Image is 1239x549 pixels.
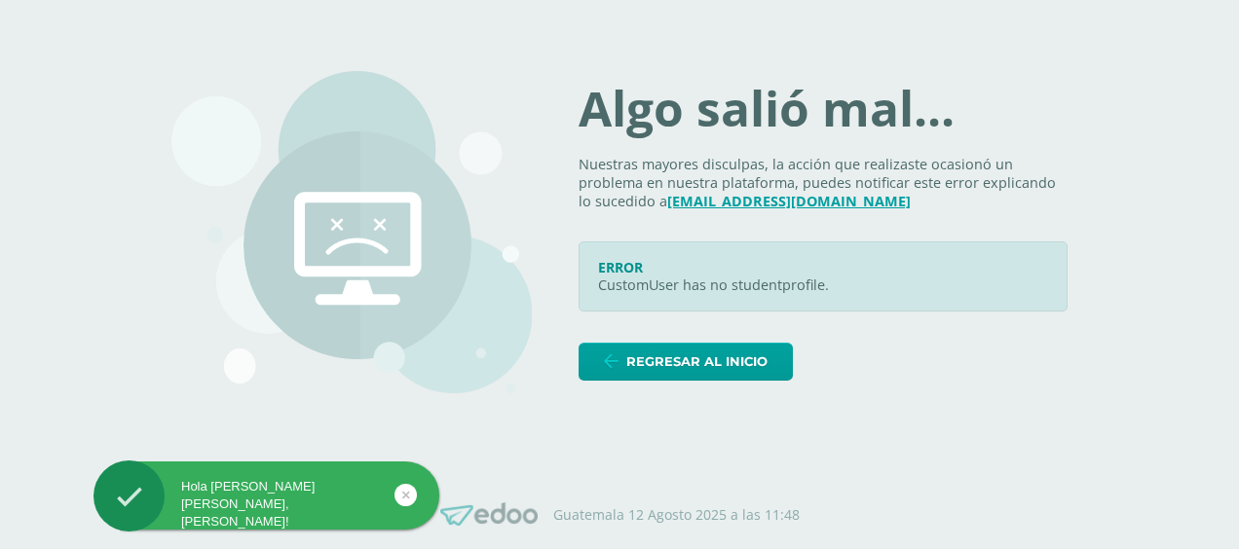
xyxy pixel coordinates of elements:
a: Regresar al inicio [579,343,793,381]
span: Regresar al inicio [626,344,768,380]
span: ERROR [598,258,643,276]
p: Guatemala 12 Agosto 2025 a las 11:48 [553,506,800,524]
p: Nuestras mayores disculpas, la acción que realizaste ocasionó un problema en nuestra plataforma, ... [579,156,1068,210]
h1: Algo salió mal... [579,85,1068,133]
a: [EMAIL_ADDRESS][DOMAIN_NAME] [667,192,911,210]
p: CustomUser has no studentprofile. [598,276,1048,295]
img: 500.png [171,71,532,393]
img: Edoo [440,502,538,527]
div: Hola [PERSON_NAME] [PERSON_NAME], [PERSON_NAME]! [94,478,439,531]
